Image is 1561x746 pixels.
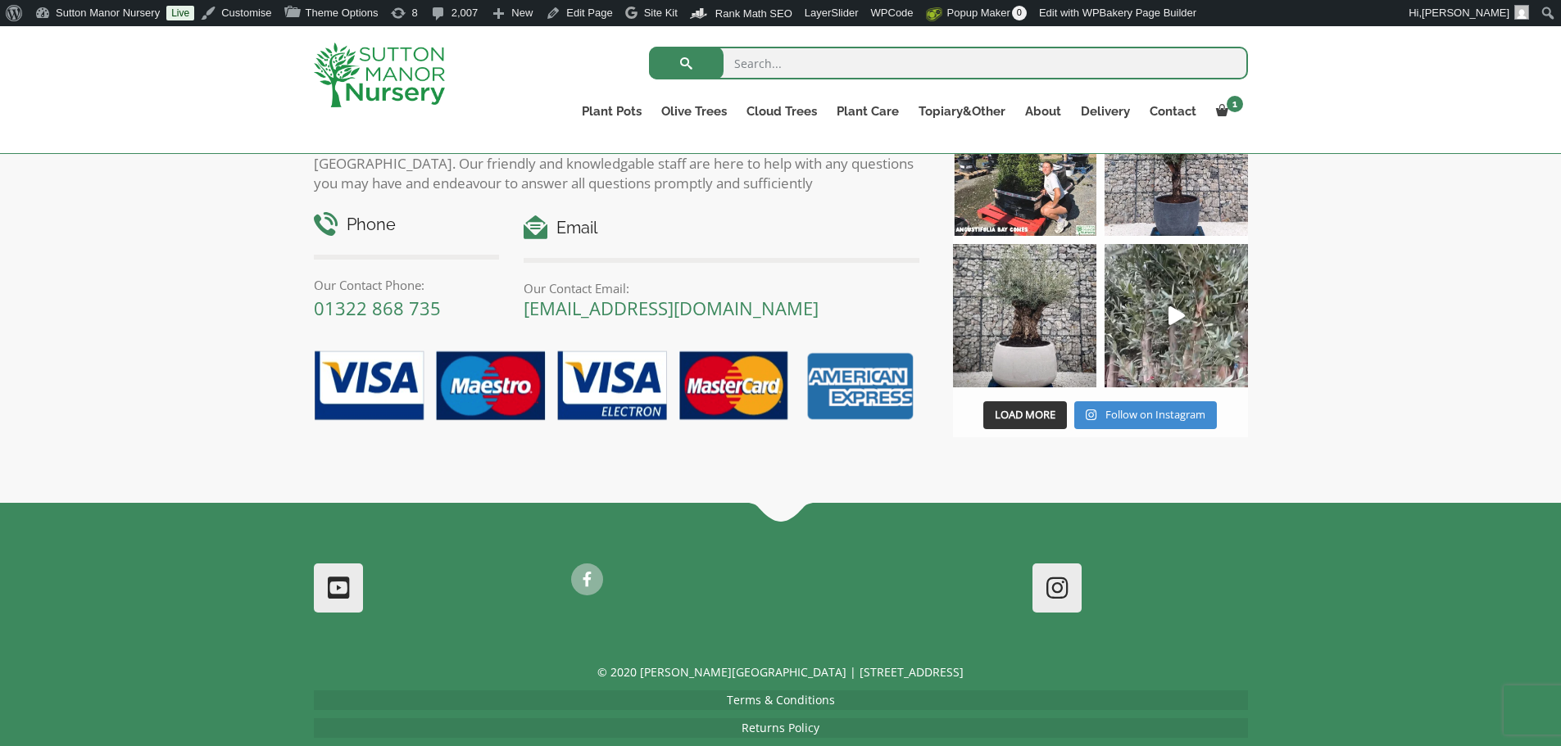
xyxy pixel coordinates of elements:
[995,407,1055,422] span: Load More
[314,43,445,107] img: logo
[524,296,819,320] a: [EMAIL_ADDRESS][DOMAIN_NAME]
[1105,407,1205,422] span: Follow on Instagram
[1071,100,1140,123] a: Delivery
[1086,409,1096,421] svg: Instagram
[1227,96,1243,112] span: 1
[302,341,920,432] img: payment-options.png
[1105,93,1248,236] img: A beautiful multi-stem Spanish Olive tree potted in our luxurious fibre clay pots 😍😍
[1015,100,1071,123] a: About
[524,215,919,241] h4: Email
[727,692,835,708] a: Terms & Conditions
[651,100,737,123] a: Olive Trees
[737,100,827,123] a: Cloud Trees
[166,6,194,20] a: Live
[644,7,678,19] span: Site Kit
[1140,100,1206,123] a: Contact
[524,278,919,298] p: Our Contact Email:
[953,244,1096,387] img: Check out this beauty we potted at our nursery today ❤️‍🔥 A huge, ancient gnarled Olive tree plan...
[1206,100,1248,123] a: 1
[1074,401,1216,429] a: Instagram Follow on Instagram
[314,275,500,295] p: Our Contact Phone:
[1168,306,1185,325] svg: Play
[742,720,819,735] a: Returns Policy
[314,662,1248,682] p: © 2020 [PERSON_NAME][GEOGRAPHIC_DATA] | [STREET_ADDRESS]
[314,134,920,193] p: [PERSON_NAME] Manor Nursery aim to make all customers feel at ease when buying from [GEOGRAPHIC_D...
[314,212,500,237] h4: Phone
[1012,6,1027,20] span: 0
[649,47,1248,79] input: Search...
[827,100,909,123] a: Plant Care
[572,100,651,123] a: Plant Pots
[1422,7,1509,19] span: [PERSON_NAME]
[953,93,1096,236] img: Our elegant & picturesque Angustifolia Cones are an exquisite addition to your Bay Tree collectio...
[1105,244,1248,387] a: Play
[715,7,792,20] span: Rank Math SEO
[314,296,441,320] a: 01322 868 735
[983,401,1067,429] button: Load More
[1105,244,1248,387] img: New arrivals Monday morning of beautiful olive trees 🤩🤩 The weather is beautiful this summer, gre...
[909,100,1015,123] a: Topiary&Other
